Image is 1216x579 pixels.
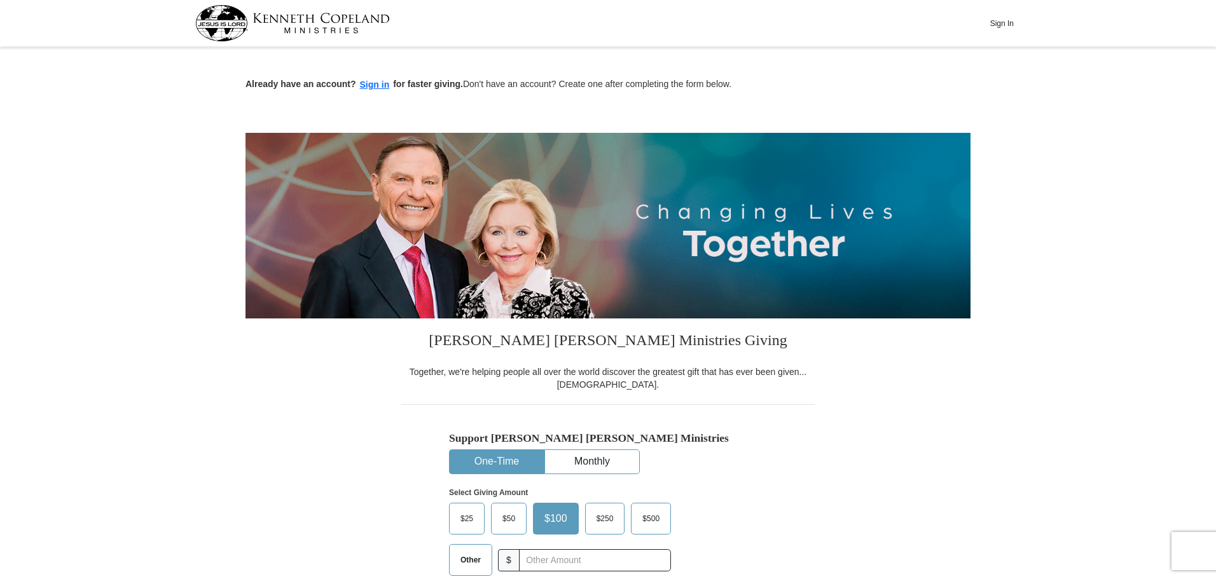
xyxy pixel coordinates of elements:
[450,450,544,473] button: One-Time
[590,509,620,528] span: $250
[245,78,971,92] p: Don't have an account? Create one after completing the form below.
[401,318,815,365] h3: [PERSON_NAME] [PERSON_NAME] Ministries Giving
[245,79,463,89] strong: Already have an account? for faster giving.
[636,509,666,528] span: $500
[449,488,528,497] strong: Select Giving Amount
[545,450,639,473] button: Monthly
[401,365,815,391] div: Together, we're helping people all over the world discover the greatest gift that has ever been g...
[356,78,394,92] button: Sign in
[454,550,487,569] span: Other
[983,13,1021,33] button: Sign In
[454,509,480,528] span: $25
[538,509,574,528] span: $100
[449,432,767,445] h5: Support [PERSON_NAME] [PERSON_NAME] Ministries
[496,509,522,528] span: $50
[519,549,671,571] input: Other Amount
[195,5,390,41] img: kcm-header-logo.svg
[498,549,520,571] span: $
